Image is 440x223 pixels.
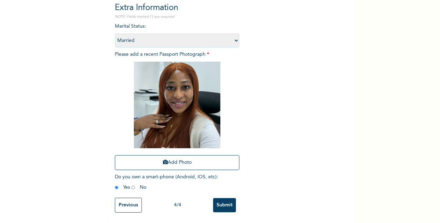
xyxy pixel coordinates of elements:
[115,52,239,173] span: Please add a recent Passport Photograph
[115,175,218,190] span: Do you own a smart-phone (Android, iOS, etc) : Yes No
[115,2,239,14] h2: Extra Information
[115,155,239,170] button: Add Photo
[115,24,239,43] span: Marital Status :
[134,62,220,148] img: Crop
[213,198,236,212] input: Submit
[142,202,213,209] div: 4 / 4
[115,198,142,213] input: Previous
[115,14,239,19] p: NOTE: Fields marked (*) are required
